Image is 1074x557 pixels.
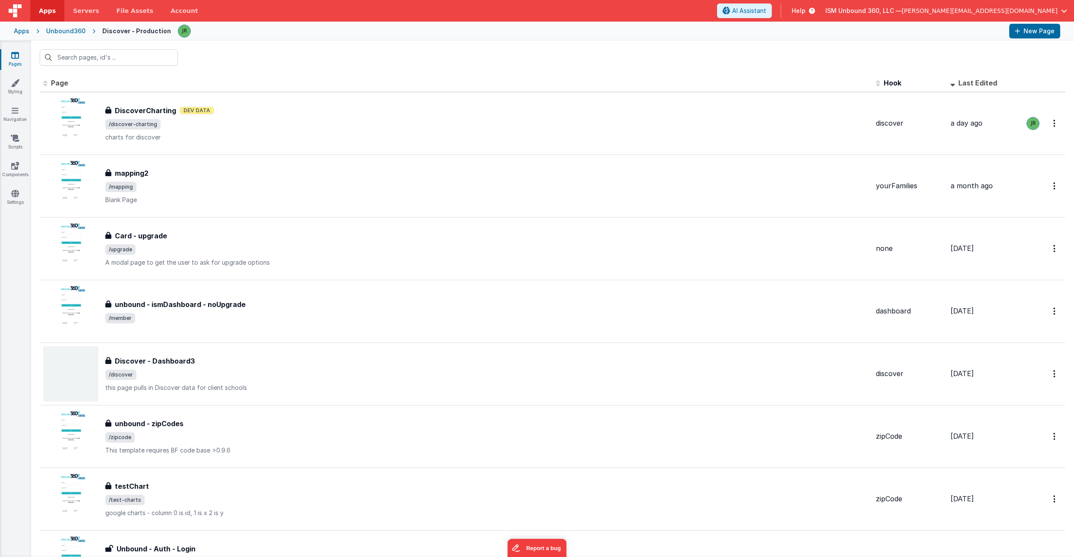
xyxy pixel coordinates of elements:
p: Blank Page [105,196,869,204]
h3: unbound - zipCodes [115,418,183,429]
span: /member [105,313,135,323]
div: discover [876,369,944,379]
span: /discover [105,370,136,380]
span: Last Edited [958,79,997,87]
button: Options [1048,365,1062,383]
h3: Unbound - Auth - Login [117,544,196,554]
span: Help [792,6,805,15]
button: Options [1048,240,1062,257]
button: Options [1048,302,1062,320]
span: Apps [39,6,56,15]
span: /zipcode [105,432,135,443]
h3: Discover - Dashboard3 [115,356,195,366]
p: this page pulls in Discover data for client schools [105,383,869,392]
span: /upgrade [105,244,136,255]
h3: mapping2 [115,168,148,178]
div: dashboard [876,306,944,316]
span: File Assets [117,6,154,15]
h3: testChart [115,481,149,491]
input: Search pages, id's ... [40,49,178,66]
span: /mapping [105,182,136,192]
span: ISM Unbound 360, LLC — [825,6,902,15]
span: a day ago [951,119,982,127]
button: New Page [1009,24,1060,38]
span: [DATE] [951,494,974,503]
span: /discover-charting [105,119,161,130]
div: zipCode [876,431,944,441]
button: Options [1048,427,1062,445]
iframe: Marker.io feedback button [508,539,567,557]
button: Options [1048,177,1062,195]
span: a month ago [951,181,993,190]
img: 7673832259734376a215dc8786de64cb [178,25,190,37]
span: [DATE] [951,369,974,378]
button: Options [1048,490,1062,508]
span: Servers [73,6,99,15]
img: 7673832259734376a215dc8786de64cb [1027,117,1039,130]
span: Page [51,79,68,87]
span: AI Assistant [732,6,766,15]
button: AI Assistant [717,3,772,18]
p: This template requires BF code base >0.9.6 [105,446,869,455]
span: [DATE] [951,307,974,315]
span: [DATE] [951,432,974,440]
div: none [876,244,944,253]
div: Apps [14,27,29,35]
div: Unbound360 [46,27,85,35]
h3: DiscoverCharting [115,105,176,116]
h3: unbound - ismDashboard - noUpgrade [115,299,246,310]
h3: Card - upgrade [115,231,167,241]
p: google charts - column 0 is id, 1 is x 2 is y [105,509,869,517]
span: /test-charts [105,495,145,505]
div: Discover - Production [102,27,171,35]
span: [PERSON_NAME][EMAIL_ADDRESS][DOMAIN_NAME] [902,6,1058,15]
div: discover [876,118,944,128]
button: Options [1048,114,1062,132]
span: Hook [884,79,901,87]
div: zipCode [876,494,944,504]
button: ISM Unbound 360, LLC — [PERSON_NAME][EMAIL_ADDRESS][DOMAIN_NAME] [825,6,1067,15]
p: A modal page to get the user to ask for upgrade options [105,258,869,267]
span: Dev Data [180,107,214,114]
p: charts for discover [105,133,869,142]
span: [DATE] [951,244,974,253]
div: yourFamilies [876,181,944,191]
